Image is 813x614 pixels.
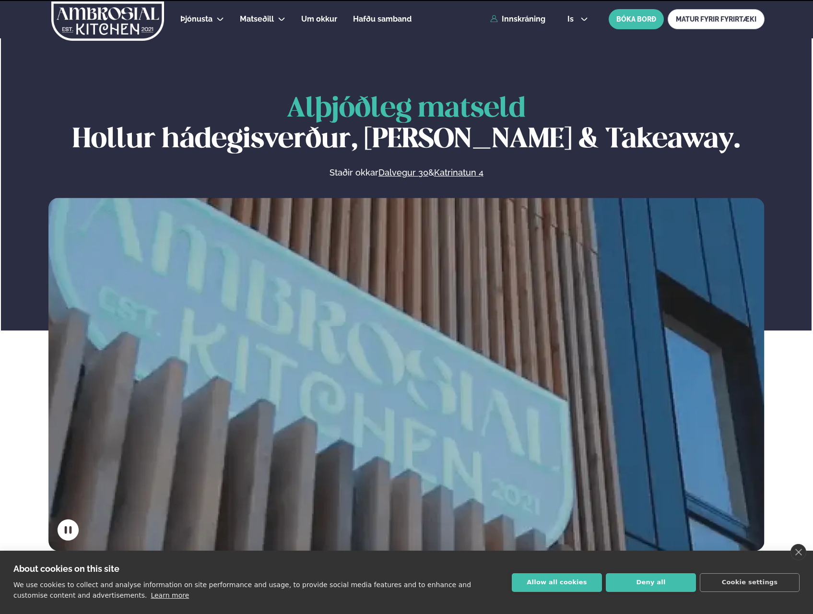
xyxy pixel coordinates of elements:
[378,167,428,178] a: Dalvegur 30
[180,13,212,25] a: Þjónusta
[13,564,119,574] strong: About cookies on this site
[790,544,806,560] a: close
[301,14,337,24] span: Um okkur
[490,15,545,24] a: Innskráning
[151,591,189,599] a: Learn more
[353,14,412,24] span: Hafðu samband
[353,13,412,25] a: Hafðu samband
[560,15,596,23] button: is
[609,9,664,29] button: BÓKA BORÐ
[48,94,765,155] h1: Hollur hádegisverður, [PERSON_NAME] & Takeaway.
[512,573,602,592] button: Allow all cookies
[225,167,588,178] p: Staðir okkar &
[50,1,165,41] img: logo
[434,167,483,178] a: Katrinatun 4
[700,573,800,592] button: Cookie settings
[668,9,765,29] a: MATUR FYRIR FYRIRTÆKI
[180,14,212,24] span: Þjónusta
[301,13,337,25] a: Um okkur
[287,96,526,122] span: Alþjóðleg matseld
[240,14,274,24] span: Matseðill
[240,13,274,25] a: Matseðill
[13,581,471,599] p: We use cookies to collect and analyse information on site performance and usage, to provide socia...
[567,15,577,23] span: is
[606,573,696,592] button: Deny all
